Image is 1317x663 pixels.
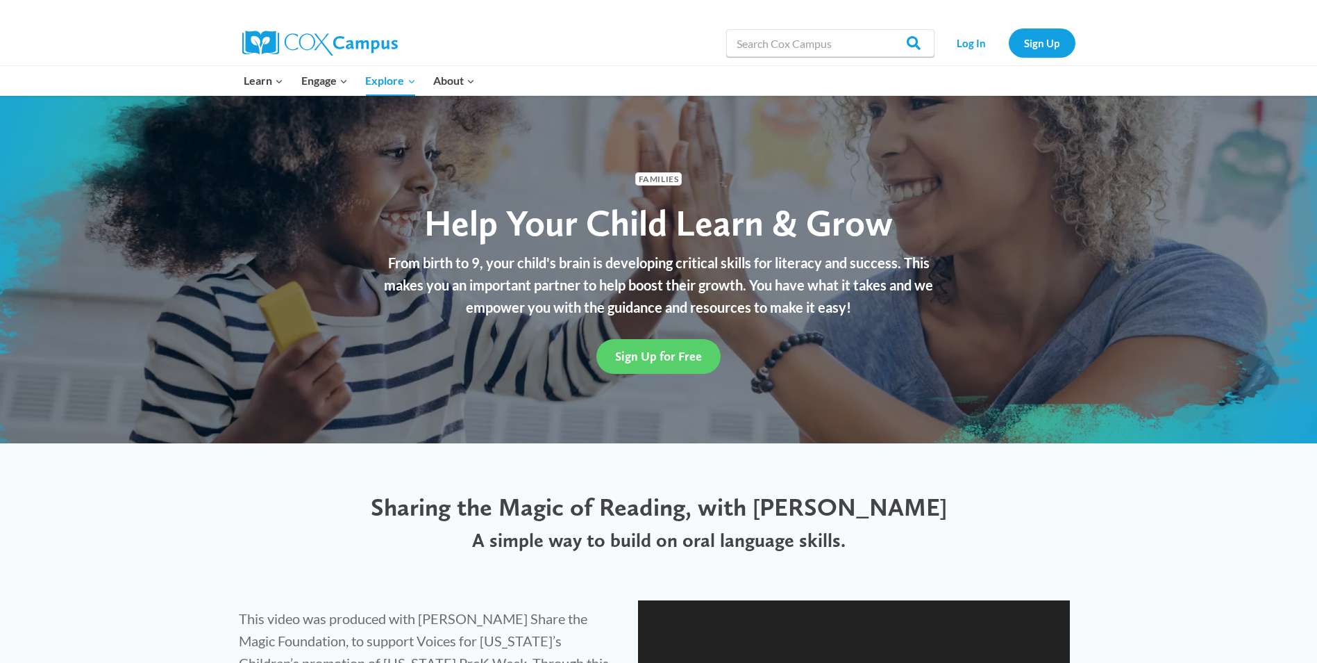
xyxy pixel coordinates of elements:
[378,252,940,318] p: From birth to 9, your child's brain is developing critical skills for literacy and success. This ...
[726,29,934,57] input: Search Cox Campus
[941,28,1002,57] a: Log In
[365,72,415,90] span: Explore
[301,72,348,90] span: Engage
[433,72,475,90] span: About
[635,172,682,186] span: Families
[424,201,893,245] span: Help Your Child Learn & Grow
[472,528,846,552] span: A simple way to build on oral language skills.
[244,72,283,90] span: Learn
[235,66,484,95] nav: Primary Navigation
[596,339,721,373] a: Sign Up for Free
[615,349,702,363] span: Sign Up for Free
[1009,28,1075,57] a: Sign Up
[242,31,398,56] img: Cox Campus
[371,492,947,522] span: Sharing the Magic of Reading, with [PERSON_NAME]
[941,28,1075,57] nav: Secondary Navigation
